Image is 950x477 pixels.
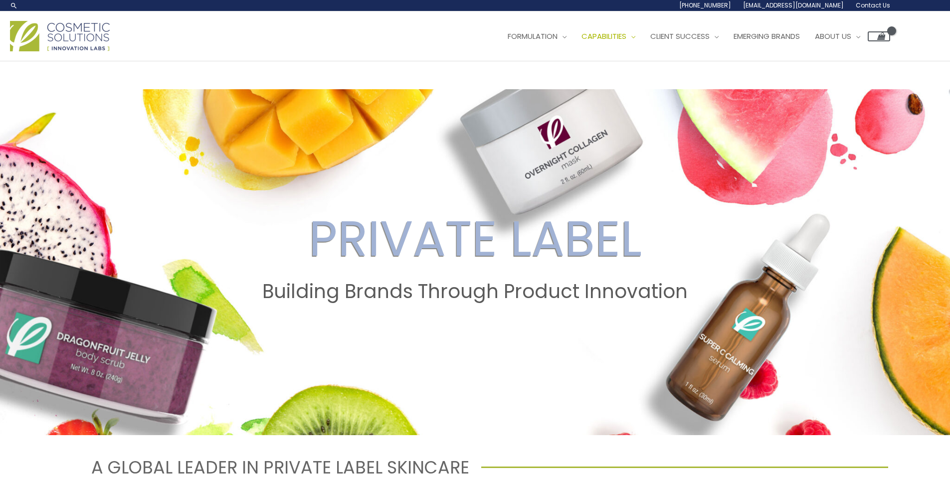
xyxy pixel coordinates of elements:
[9,280,941,303] h2: Building Brands Through Product Innovation
[815,31,851,41] span: About Us
[9,209,941,268] h2: PRIVATE LABEL
[650,31,710,41] span: Client Success
[734,31,800,41] span: Emerging Brands
[856,1,890,9] span: Contact Us
[500,21,574,51] a: Formulation
[743,1,844,9] span: [EMAIL_ADDRESS][DOMAIN_NAME]
[493,21,890,51] nav: Site Navigation
[807,21,868,51] a: About Us
[574,21,643,51] a: Capabilities
[868,31,890,41] a: View Shopping Cart, empty
[679,1,731,9] span: [PHONE_NUMBER]
[10,1,18,9] a: Search icon link
[726,21,807,51] a: Emerging Brands
[581,31,626,41] span: Capabilities
[10,21,110,51] img: Cosmetic Solutions Logo
[643,21,726,51] a: Client Success
[508,31,558,41] span: Formulation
